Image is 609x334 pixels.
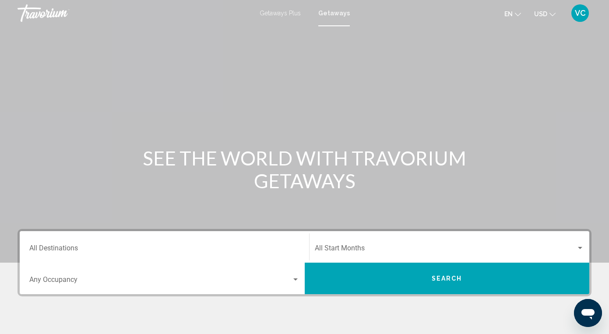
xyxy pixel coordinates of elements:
span: Search [432,275,462,282]
button: Search [305,263,590,294]
button: User Menu [569,4,591,22]
span: USD [534,11,547,18]
iframe: Button to launch messaging window [574,299,602,327]
span: VC [575,9,586,18]
div: Search widget [20,231,589,294]
button: Change currency [534,7,556,20]
a: Getaways Plus [260,10,301,17]
button: Change language [504,7,521,20]
a: Travorium [18,4,251,22]
a: Getaways [318,10,350,17]
h1: SEE THE WORLD WITH TRAVORIUM GETAWAYS [141,147,469,192]
span: en [504,11,513,18]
